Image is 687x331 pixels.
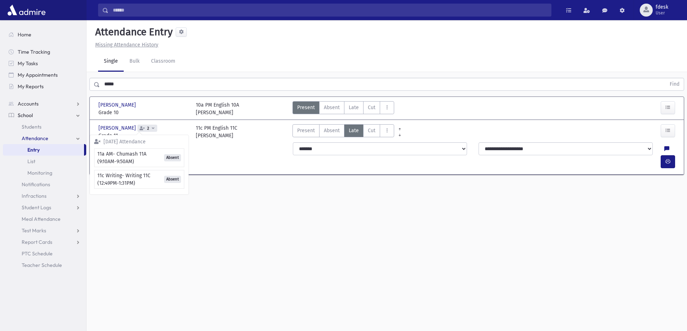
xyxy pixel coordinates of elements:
[3,179,86,190] a: Notifications
[22,124,41,130] span: Students
[656,4,668,10] span: fdesk
[22,227,46,234] span: Test Marks
[22,262,62,268] span: Teacher Schedule
[3,81,86,92] a: My Reports
[3,121,86,133] a: Students
[6,3,47,17] img: AdmirePro
[124,52,145,72] a: Bulk
[18,31,31,38] span: Home
[3,133,86,144] a: Attendance
[22,250,53,257] span: PTC Schedule
[22,135,48,142] span: Attendance
[164,176,181,183] span: Absent
[3,109,86,121] a: School
[3,144,84,156] a: Entry
[3,190,86,202] a: Infractions
[18,83,44,90] span: My Reports
[368,127,375,134] span: Cut
[98,132,189,139] span: Grade 11
[292,101,394,116] div: AttTypes
[18,49,50,55] span: Time Tracking
[109,4,551,17] input: Search
[18,60,38,67] span: My Tasks
[368,104,375,111] span: Cut
[324,104,340,111] span: Absent
[3,69,86,81] a: My Appointments
[22,204,51,211] span: Student Logs
[3,167,86,179] a: Monitoring
[292,124,394,139] div: AttTypes
[22,193,47,199] span: Infractions
[349,127,359,134] span: Late
[196,124,237,139] div: 11c PM English 11C [PERSON_NAME]
[3,259,86,271] a: Teacher Schedule
[3,29,86,40] a: Home
[98,101,137,109] span: [PERSON_NAME]
[27,170,52,176] span: Monitoring
[349,104,359,111] span: Late
[3,46,86,58] a: Time Tracking
[3,202,86,213] a: Student Logs
[27,158,35,165] span: List
[3,213,86,225] a: Meal Attendance
[18,72,58,78] span: My Appointments
[18,112,33,118] span: School
[95,42,158,48] u: Missing Attendance History
[3,98,86,109] a: Accounts
[297,127,315,134] span: Present
[92,42,158,48] a: Missing Attendance History
[22,239,52,245] span: Report Cards
[22,216,61,222] span: Meal Attendance
[3,236,86,248] a: Report Cards
[92,26,173,38] h5: Attendance Entry
[665,78,684,90] button: Find
[97,149,161,167] span: 11a AM- Chumash 11A (9:10AM-9:50AM)
[3,58,86,69] a: My Tasks
[22,181,50,188] span: Notifications
[196,101,239,116] div: 10a PM English 10A [PERSON_NAME]
[104,139,146,145] span: [DATE] Attendance
[656,10,668,16] span: User
[164,154,181,161] span: Absent
[98,52,124,72] a: Single
[146,126,151,131] span: 2
[3,225,86,236] a: Test Marks
[297,104,315,111] span: Present
[27,147,40,153] span: Entry
[97,170,161,188] span: 11c Writing- Writing 11C (12:49PM-1:31PM)
[98,109,189,116] span: Grade 10
[98,124,137,132] span: [PERSON_NAME]
[324,127,340,134] span: Absent
[145,52,181,72] a: Classroom
[3,248,86,259] a: PTC Schedule
[18,100,39,107] span: Accounts
[3,156,86,167] a: List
